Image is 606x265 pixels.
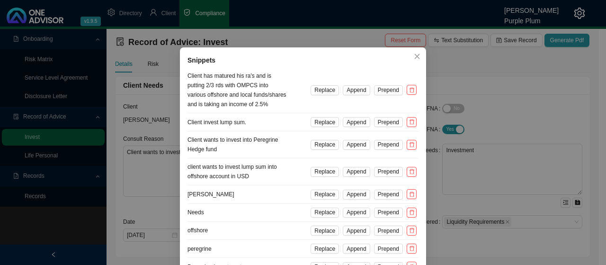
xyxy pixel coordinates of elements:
button: Append [343,208,370,218]
span: Append [347,85,366,95]
li: offshore [187,222,419,240]
li: Client invest lump sum. [187,113,419,131]
div: Snippets [187,55,419,65]
span: Prepend [378,118,399,127]
button: Prepend [374,244,403,254]
span: Append [347,244,366,254]
button: Replace [311,190,339,200]
li: client wants to invest lump sum into offshore account in USD [187,158,419,185]
span: Replace [314,118,335,127]
span: Replace [314,208,335,217]
span: Prepend [378,190,399,199]
li: peregrine [187,240,419,258]
span: Append [347,167,366,176]
li: Client has matured his ra's and is putting 2/3 rds with OMPCS into various offshore and local fun... [187,67,419,113]
button: Append [343,117,370,127]
span: Append [347,118,366,127]
span: delete [409,142,415,147]
button: Close [410,50,424,63]
span: delete [409,87,415,93]
button: Append [343,226,370,236]
button: Prepend [374,190,403,200]
button: Prepend [374,85,403,95]
span: Replace [314,167,335,176]
span: Prepend [378,167,399,176]
li: Client wants to invest into Peregrine Hedge fund [187,131,419,158]
span: Append [347,190,366,199]
button: Prepend [374,167,403,177]
span: Append [347,226,366,236]
span: Replace [314,244,335,254]
span: Replace [314,190,335,199]
span: Prepend [378,85,399,95]
span: Append [347,140,366,149]
span: delete [409,228,415,233]
button: Append [343,244,370,254]
button: Prepend [374,226,403,236]
li: Needs [187,204,419,222]
button: Replace [311,208,339,218]
span: Prepend [378,140,399,149]
button: Prepend [374,208,403,218]
span: Replace [314,140,335,149]
button: Append [343,85,370,95]
span: close [414,53,420,60]
span: delete [409,192,415,197]
button: Replace [311,167,339,177]
span: delete [409,119,415,125]
button: Replace [311,244,339,254]
span: delete [409,169,415,174]
button: Append [343,167,370,177]
button: Replace [311,85,339,95]
button: Replace [311,140,339,150]
span: Replace [314,85,335,95]
li: [PERSON_NAME] [187,185,419,203]
span: Prepend [378,226,399,236]
button: Prepend [374,140,403,150]
span: delete [409,210,415,215]
button: Prepend [374,117,403,127]
button: Replace [311,226,339,236]
span: Append [347,208,366,217]
button: Append [343,190,370,200]
span: Prepend [378,208,399,217]
span: Prepend [378,244,399,254]
button: Append [343,140,370,150]
button: Replace [311,117,339,127]
span: delete [409,246,415,251]
span: Replace [314,226,335,236]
